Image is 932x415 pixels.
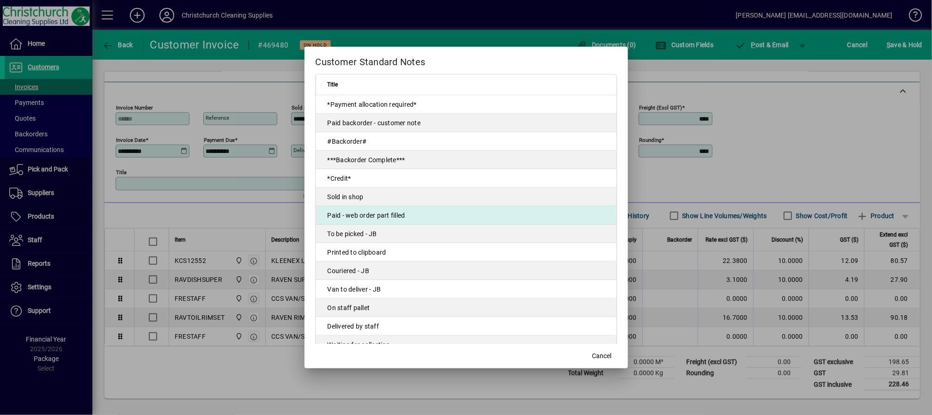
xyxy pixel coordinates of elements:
[316,299,616,317] td: On staff pallet
[592,351,612,361] span: Cancel
[316,317,616,336] td: Delivered by staff
[316,114,616,132] td: Paid backorder - customer note
[316,262,616,280] td: Couriered - JB
[316,188,616,206] td: Sold in shop
[328,79,338,90] span: Title
[316,95,616,114] td: *Payment allocation required*
[316,280,616,299] td: Van to deliver - JB
[305,47,628,73] h2: Customer Standard Notes
[316,225,616,243] td: To be picked - JB
[316,243,616,262] td: Printed to clipboard
[587,348,617,365] button: Cancel
[316,132,616,151] td: #Backorder#
[316,336,616,354] td: Waiting for collection
[316,206,616,225] td: Paid - web order part filled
